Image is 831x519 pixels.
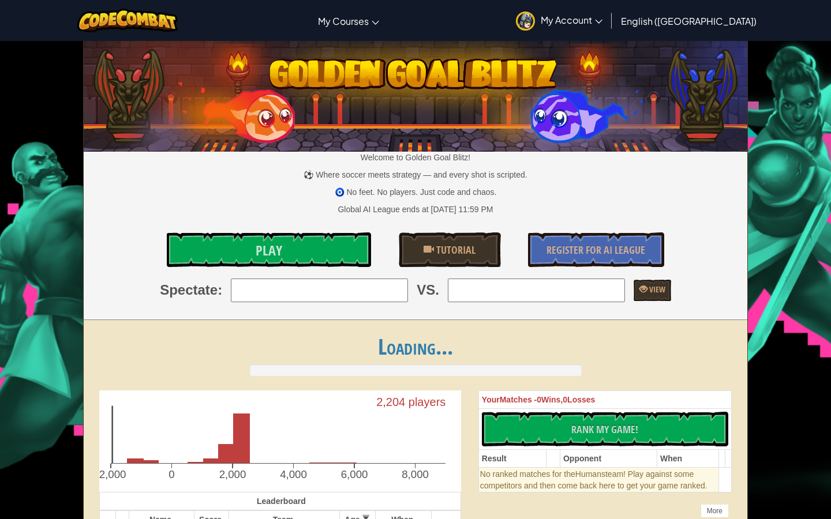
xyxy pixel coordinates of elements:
[528,232,664,267] a: Register for AI League
[376,396,446,408] text: 2,204 players
[701,504,729,518] div: More
[338,204,493,215] div: Global AI League ends at [DATE] 11:59 PM
[280,468,307,480] text: 4,000
[482,395,500,404] span: Your
[169,468,174,480] text: 0
[312,5,385,36] a: My Courses
[417,280,439,300] span: VS.
[500,395,537,404] span: Matches -
[318,15,369,27] span: My Courses
[402,468,429,480] text: 8,000
[647,284,665,295] span: View
[567,395,595,404] span: Losses
[621,15,757,27] span: English ([GEOGRAPHIC_DATA])
[160,280,218,300] span: Spectate
[84,36,747,152] img: Golden Goal
[256,241,282,259] span: Play
[478,391,731,409] th: 0 0
[482,412,728,446] button: Rank My Game!
[218,280,222,300] span: :
[478,450,546,468] th: Result
[434,243,476,257] span: Tutorial
[657,450,718,468] th: When
[480,469,575,479] span: No ranked matches for the
[399,232,501,267] a: Tutorial
[541,395,563,404] span: Wins,
[96,468,126,480] text: -2,000
[560,450,657,468] th: Opponent
[77,9,178,32] img: CodeCombat logo
[84,169,747,180] p: ⚽ Where soccer meets strategy — and every shot is scripted.
[571,422,638,437] span: Rank My Game!
[615,5,762,36] a: English ([GEOGRAPHIC_DATA])
[478,468,718,492] td: Humans
[219,468,246,480] text: 2,000
[516,12,535,31] img: avatar
[341,468,368,480] text: 6,000
[84,152,747,163] p: Welcome to Golden Goal Blitz!
[257,497,306,506] span: Leaderboard
[546,243,645,257] span: Register for AI League
[84,186,747,198] p: 🧿 No feet. No players. Just code and chaos.
[541,14,602,26] span: My Account
[84,334,747,359] h1: Loading...
[510,2,608,39] a: My Account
